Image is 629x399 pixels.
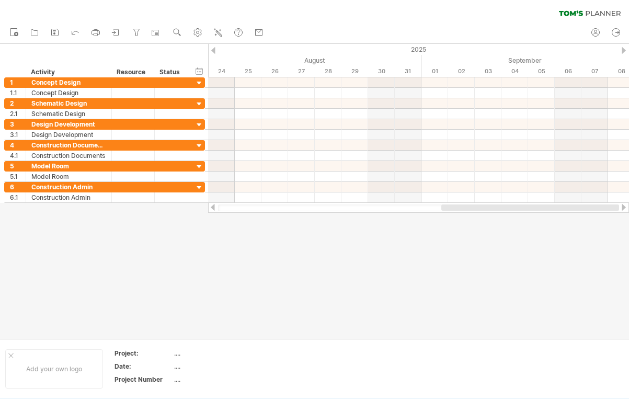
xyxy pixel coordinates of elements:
div: Date: [115,362,172,371]
div: Concept Design [31,88,106,98]
div: 6 [10,182,26,192]
div: Activity [31,67,106,77]
div: .... [174,375,262,384]
div: Monday, 1 September 2025 [421,66,448,77]
div: Tuesday, 2 September 2025 [448,66,475,77]
div: Thursday, 4 September 2025 [501,66,528,77]
div: Add your own logo [5,349,103,389]
div: Wednesday, 27 August 2025 [288,66,315,77]
div: Saturday, 30 August 2025 [368,66,395,77]
div: Sunday, 24 August 2025 [208,66,235,77]
div: Schematic Design [31,109,106,119]
div: Project Number [115,375,172,384]
div: Wednesday, 3 September 2025 [475,66,501,77]
div: Design Development [31,119,106,129]
div: Model Room [31,161,106,171]
div: 5 [10,161,26,171]
div: 3.1 [10,130,26,140]
div: Design Development [31,130,106,140]
div: 6.1 [10,192,26,202]
div: 2.1 [10,109,26,119]
div: 3 [10,119,26,129]
div: .... [174,362,262,371]
div: 4.1 [10,151,26,161]
div: Sunday, 7 September 2025 [581,66,608,77]
div: Saturday, 6 September 2025 [555,66,581,77]
div: Monday, 25 August 2025 [235,66,261,77]
div: Concept Design [31,77,106,87]
div: 1.1 [10,88,26,98]
div: Friday, 5 September 2025 [528,66,555,77]
div: Friday, 29 August 2025 [341,66,368,77]
div: Sunday, 31 August 2025 [395,66,421,77]
div: Construction Documents [31,140,106,150]
div: Construction Admin [31,192,106,202]
div: 2 [10,98,26,108]
div: 1 [10,77,26,87]
div: Tuesday, 26 August 2025 [261,66,288,77]
div: Schematic Design [31,98,106,108]
div: 5.1 [10,172,26,181]
div: Construction Admin [31,182,106,192]
div: Model Room [31,172,106,181]
div: Project: [115,349,172,358]
div: Resource [117,67,148,77]
div: 4 [10,140,26,150]
div: .... [174,349,262,358]
div: Status [159,67,182,77]
div: Thursday, 28 August 2025 [315,66,341,77]
div: Construction Documents [31,151,106,161]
